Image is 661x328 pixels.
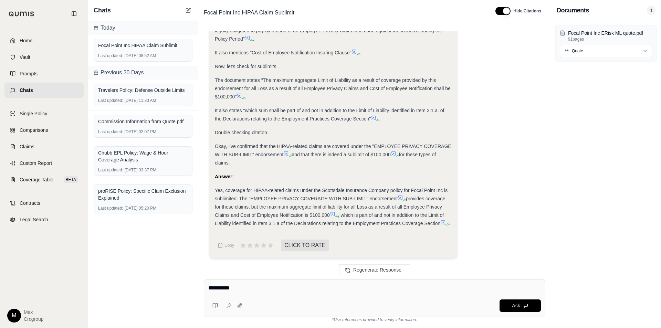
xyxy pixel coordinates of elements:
[69,8,80,19] button: Collapse sidebar
[245,94,246,99] span: .
[98,53,123,59] span: Last updated:
[379,116,380,121] span: .
[4,172,84,187] a: Coverage TableBETA
[64,176,78,183] span: BETA
[215,188,448,201] span: Yes, coverage for HIPAA-related claims under the Scottsdale Insurance Company policy for Focal Po...
[215,50,352,55] span: It also mentions "Cost of Employee Notification Insuring Clause"
[215,239,237,252] button: Copy
[20,54,30,61] span: Vault
[7,309,21,322] div: M
[568,30,652,36] p: Focal Point Inc ERisk ML quote.pdf
[339,264,410,275] button: Regenerate Response
[4,83,84,98] a: Chats
[184,6,192,14] button: New Chat
[20,216,48,223] span: Legal Search
[98,205,123,211] span: Last updated:
[20,200,40,207] span: Contracts
[98,167,188,173] div: [DATE] 03:37 PM
[98,167,123,173] span: Last updated:
[4,212,84,227] a: Legal Search
[353,267,401,273] span: Regenerate Response
[98,205,188,211] div: [DATE] 05:20 PM
[24,316,44,322] span: Crcgroup
[215,144,451,157] span: Okay, I've confirmed that the HIPAA-related claims are covered under the "EMPLOYEE PRIVACY COVERA...
[204,317,545,322] div: *Use references provided to verify information.
[557,6,589,15] h3: Documents
[94,6,111,15] span: Chats
[98,188,188,201] div: proRISE Policy: Specific Claim Exclusion Explained
[98,42,188,49] div: Focal Point Inc HIPAA Claim Sublimit
[24,309,44,316] span: Max
[98,87,188,94] div: Travelers Policy: Defense Outside Limits
[360,50,361,55] span: .
[647,6,655,15] span: 1
[20,143,34,150] span: Claims
[215,152,436,166] span: for these types of claims.
[20,37,32,44] span: Home
[20,70,38,77] span: Prompts
[88,21,198,35] div: Today
[215,212,444,226] span: , which is part of and not in addition to the Limit of Liability identified in Item 3.1.a of the ...
[9,11,34,17] img: Qumis Logo
[201,7,487,18] div: Edit Title
[215,130,269,135] span: Double checking citation.
[253,36,254,42] span: .
[513,8,541,14] span: Hide Citations
[20,110,47,117] span: Single Policy
[20,160,52,167] span: Custom Report
[4,156,84,171] a: Custom Report
[98,53,188,59] div: [DATE] 08:52 AM
[98,129,123,135] span: Last updated:
[88,66,198,80] div: Previous 30 Days
[281,240,329,251] span: CLICK TO RATE
[449,221,450,226] span: .
[4,139,84,154] a: Claims
[500,299,541,312] button: Ask
[4,195,84,211] a: Contracts
[4,50,84,65] a: Vault
[20,127,48,134] span: Comparisons
[98,129,188,135] div: [DATE] 02:07 PM
[224,243,234,248] span: Copy
[4,33,84,48] a: Home
[215,20,442,42] span: The endorsement states that "Insurer shall pay the Loss of the Insureds which the Insureds have b...
[215,108,444,121] span: It also states "which sum shall be part of and not in addition to the Limit of Liability identifi...
[98,98,123,103] span: Last updated:
[512,303,520,308] span: Ask
[568,36,652,42] p: 91 pages
[4,123,84,138] a: Comparisons
[201,7,297,18] span: Focal Point Inc HIPAA Claim Sublimit
[215,77,451,99] span: The document states "The maximum aggregate Limit of Liability as a result of coverage provided by...
[560,30,652,42] button: Focal Point Inc ERisk ML quote.pdf91pages
[215,64,277,69] span: Now, let's check for sublimits.
[98,98,188,103] div: [DATE] 11:33 AM
[215,174,234,179] strong: Answer:
[98,149,188,163] div: Chubb EPL Policy: Wage & Hour Coverage Analysis
[215,196,445,218] span: provides coverage for these claims, but the maximum aggregate limit of liability for all Loss as ...
[4,66,84,81] a: Prompts
[4,106,84,121] a: Single Policy
[98,118,188,125] div: Commission Information from Quote.pdf
[292,152,390,157] span: and that there is indeed a sublimit of $100,000
[20,87,33,94] span: Chats
[20,176,53,183] span: Coverage Table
